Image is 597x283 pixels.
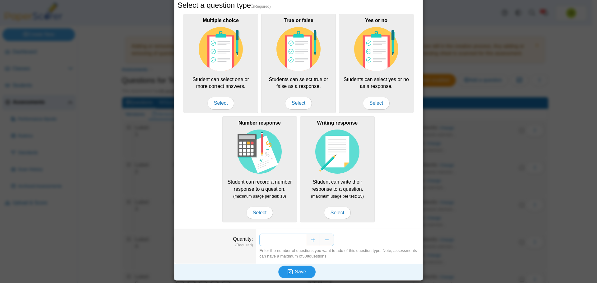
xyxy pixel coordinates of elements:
[300,116,375,222] div: Student can write their response to a question.
[284,18,313,23] b: True or false
[306,234,320,246] button: Increase
[365,18,387,23] b: Yes or no
[354,27,398,71] img: item-type-multiple-choice.svg
[259,248,419,259] div: Enter the number of questions you want to add of this question type. Note, assessments can have a...
[246,207,273,219] span: Select
[363,97,390,109] span: Select
[238,120,281,126] b: Number response
[320,234,334,246] button: Decrease
[317,120,358,126] b: Writing response
[253,4,271,9] span: (Required)
[276,27,321,71] img: item-type-multiple-choice.svg
[178,243,253,248] dfn: (Required)
[295,269,306,274] span: Save
[261,14,336,113] div: Students can select true or false as a response.
[233,194,286,199] small: (maximum usage per test: 10)
[222,116,297,222] div: Student can record a number response to a question.
[324,207,351,219] span: Select
[315,130,359,174] img: item-type-writing-response.svg
[207,97,234,109] span: Select
[302,254,309,258] b: 500
[285,97,312,109] span: Select
[203,18,239,23] b: Multiple choice
[238,130,282,174] img: item-type-number-response.svg
[183,14,258,113] div: Student can select one or more correct answers.
[339,14,414,113] div: Students can select yes or no as a response.
[311,194,364,199] small: (maximum usage per test: 25)
[278,266,316,278] button: Save
[233,236,253,242] label: Quantity
[199,27,243,71] img: item-type-multiple-choice.svg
